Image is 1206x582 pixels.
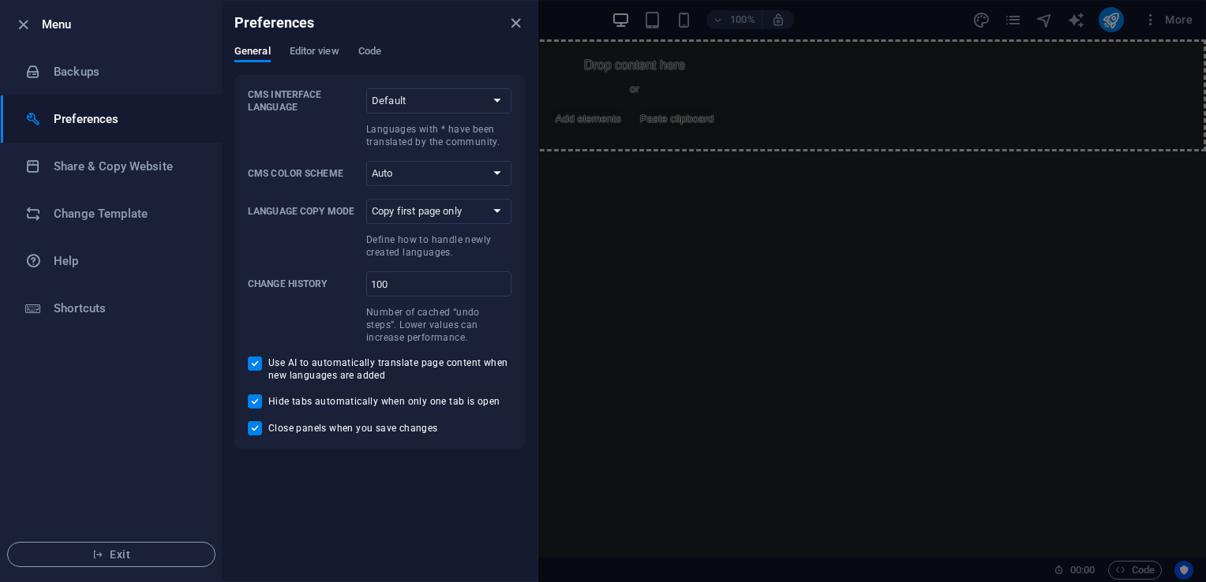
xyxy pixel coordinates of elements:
p: Language Copy Mode [248,205,360,218]
span: Use AI to automatically translate page content when new languages are added [268,356,511,382]
span: Close panels when you save changes [268,422,438,435]
span: Code [358,42,381,64]
select: Language Copy ModeDefine how to handle newly created languages. [366,199,511,224]
h6: Menu [42,15,209,34]
h6: Share & Copy Website [54,157,200,176]
span: Paste clipboard [571,69,657,91]
div: Preferences [234,45,525,75]
h6: Backups [54,62,200,81]
p: CMS Interface Language [248,88,360,114]
p: CMS Color Scheme [248,167,360,180]
button: Exit [7,542,215,567]
h6: Preferences [234,13,315,32]
h6: Preferences [54,110,200,129]
p: Define how to handle newly created languages. [366,233,511,259]
h6: Change Template [54,204,200,223]
select: CMS Interface LanguageLanguages with * have been translated by the community. [366,88,511,114]
span: Hide tabs automatically when only one tab is open [268,395,500,408]
h6: Help [54,252,200,270]
p: Number of cached “undo steps”. Lower values can increase performance. [366,306,511,344]
span: Exit [21,548,202,561]
button: close [506,13,525,32]
p: Change history [248,278,360,290]
span: General [234,42,271,64]
p: Languages with * have been translated by the community. [366,123,511,148]
span: Editor view [290,42,339,64]
select: CMS Color Scheme [366,161,511,186]
input: Change historyNumber of cached “undo steps”. Lower values can increase performance. [366,271,511,297]
h6: Shortcuts [54,299,200,318]
a: Help [1,237,222,285]
span: Add elements [486,69,564,91]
